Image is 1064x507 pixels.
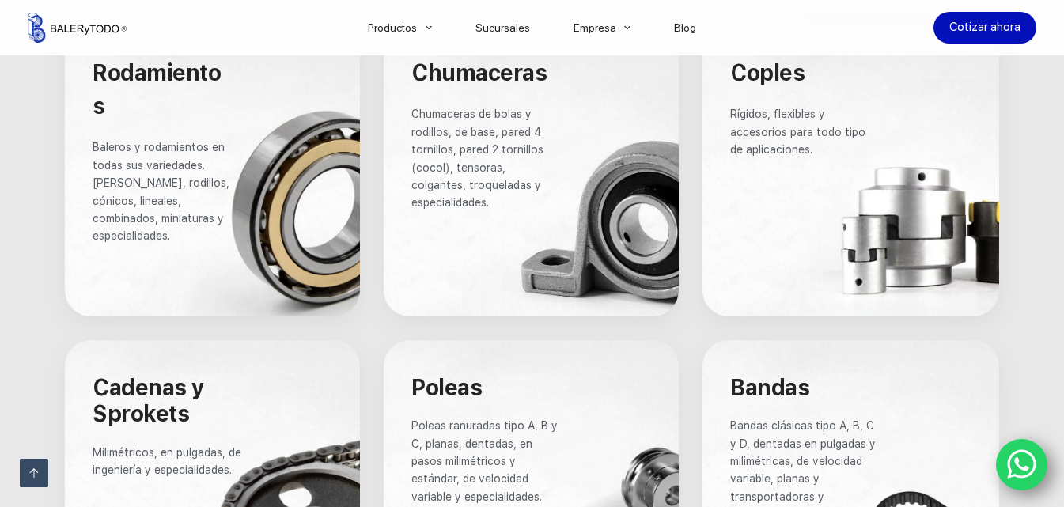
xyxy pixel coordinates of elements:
[730,374,809,401] span: Bandas
[93,446,244,476] span: Milimétricos, en pulgadas, de ingeniería y especialidades.
[411,59,547,86] span: Chumaceras
[93,141,233,242] span: Baleros y rodamientos en todas sus variedades. [PERSON_NAME], rodillos, cónicos, lineales, combin...
[411,374,482,401] span: Poleas
[411,108,547,209] span: Chumaceras de bolas y rodillos, de base, pared 4 tornillos, pared 2 tornillos (cocol), tensoras, ...
[933,12,1036,44] a: Cotizar ahora
[93,59,221,119] span: Rodamientos
[93,374,210,428] span: Cadenas y Sprokets
[730,108,869,156] span: Rígidos, flexibles y accesorios para todo tipo de aplicaciones.
[730,59,805,86] span: Coples
[996,439,1048,491] a: WhatsApp
[411,419,561,503] span: Poleas ranuradas tipo A, B y C, planas, dentadas, en pasos milimétricos y estándar, de velocidad ...
[20,459,48,487] a: Ir arriba
[28,13,127,43] img: Balerytodo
